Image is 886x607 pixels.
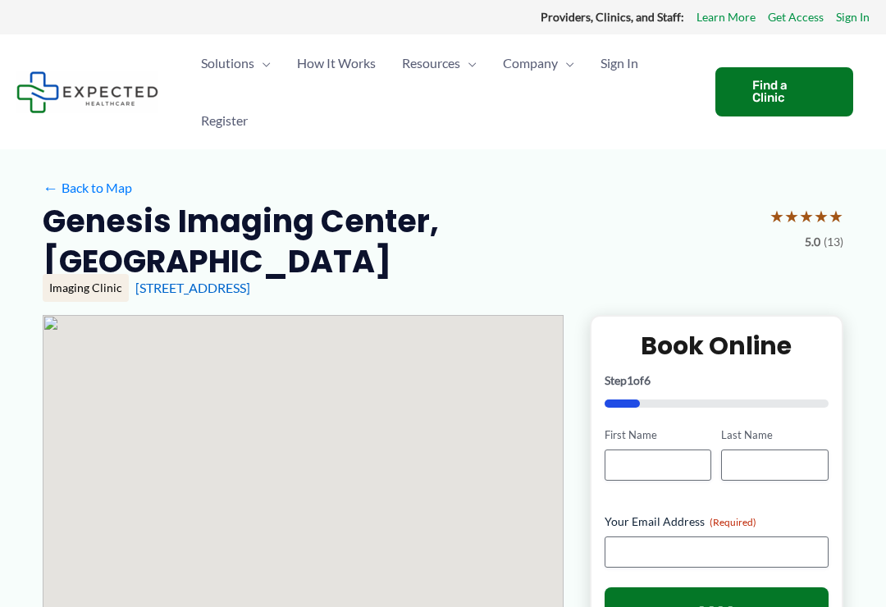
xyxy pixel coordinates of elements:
a: CompanyMenu Toggle [490,34,587,92]
span: ★ [784,201,799,231]
span: Register [201,92,248,149]
h2: Genesis Imaging Center, [GEOGRAPHIC_DATA] [43,201,756,282]
a: Register [188,92,261,149]
label: Last Name [721,427,829,443]
span: Company [503,34,558,92]
a: Sign In [587,34,651,92]
span: ★ [829,201,843,231]
span: Solutions [201,34,254,92]
a: Get Access [768,7,824,28]
div: Imaging Clinic [43,274,129,302]
span: Resources [402,34,460,92]
span: 1 [627,373,633,387]
p: Step of [605,375,829,386]
label: First Name [605,427,712,443]
span: 6 [644,373,651,387]
strong: Providers, Clinics, and Staff: [541,10,684,24]
span: Menu Toggle [460,34,477,92]
span: ★ [770,201,784,231]
a: Find a Clinic [715,67,853,116]
span: Sign In [601,34,638,92]
span: (Required) [710,516,756,528]
h2: Book Online [605,330,829,362]
a: Sign In [836,7,870,28]
a: [STREET_ADDRESS] [135,280,250,295]
a: ResourcesMenu Toggle [389,34,490,92]
span: ← [43,180,58,195]
span: ★ [814,201,829,231]
span: ★ [799,201,814,231]
span: 5.0 [805,231,820,253]
label: Your Email Address [605,513,829,530]
span: (13) [824,231,843,253]
nav: Primary Site Navigation [188,34,699,149]
a: How It Works [284,34,389,92]
a: SolutionsMenu Toggle [188,34,284,92]
a: ←Back to Map [43,176,132,200]
span: Menu Toggle [558,34,574,92]
a: Learn More [696,7,756,28]
span: How It Works [297,34,376,92]
span: Menu Toggle [254,34,271,92]
img: Expected Healthcare Logo - side, dark font, small [16,71,158,113]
